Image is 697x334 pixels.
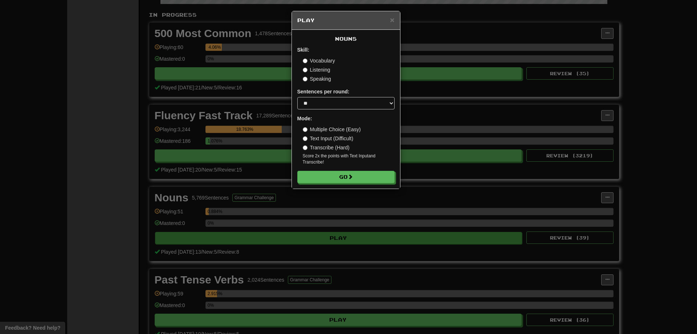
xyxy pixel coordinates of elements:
[335,36,357,42] span: Nouns
[303,59,307,63] input: Vocabulary
[303,126,361,133] label: Multiple Choice (Easy)
[390,16,394,24] span: ×
[297,171,395,183] button: Go
[303,135,354,142] label: Text Input (Difficult)
[303,136,307,141] input: Text Input (Difficult)
[303,127,307,132] input: Multiple Choice (Easy)
[303,145,307,150] input: Transcribe (Hard)
[303,75,331,83] label: Speaking
[303,57,335,64] label: Vocabulary
[297,17,395,24] h5: Play
[303,144,350,151] label: Transcribe (Hard)
[297,116,312,121] strong: Mode:
[390,16,394,24] button: Close
[303,66,330,73] label: Listening
[297,88,350,95] label: Sentences per round:
[297,47,309,53] strong: Skill:
[303,68,307,72] input: Listening
[303,77,307,81] input: Speaking
[303,153,395,165] small: Score 2x the points with Text Input and Transcribe !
